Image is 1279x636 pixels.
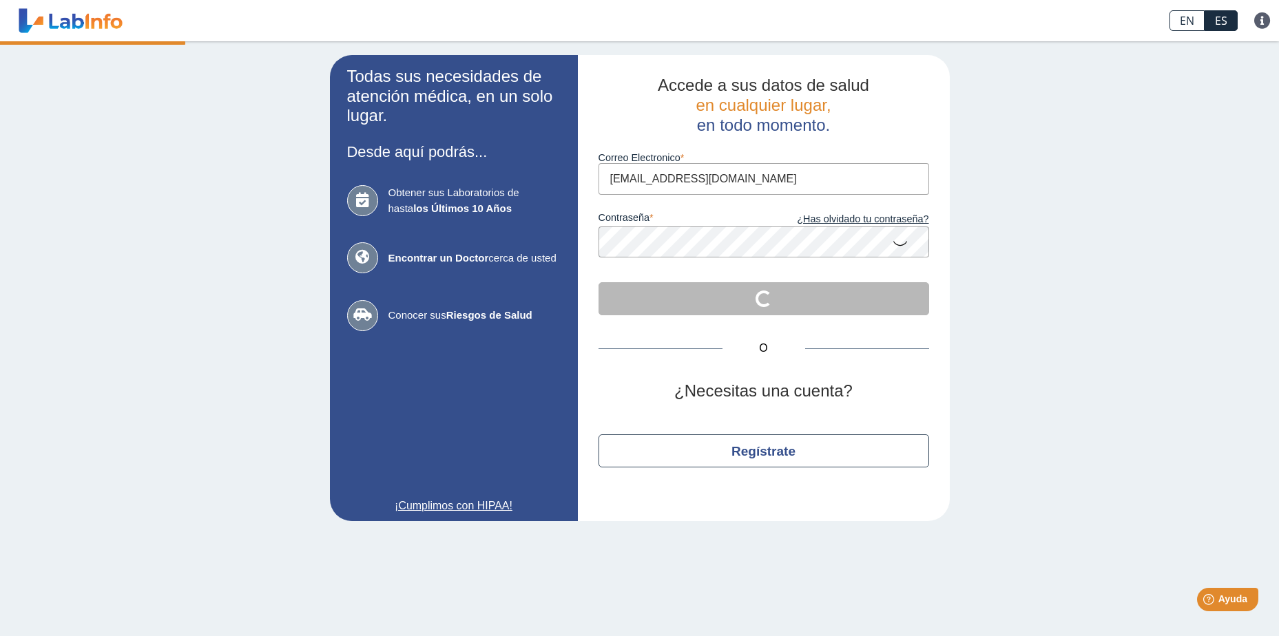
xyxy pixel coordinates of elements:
label: contraseña [599,212,764,227]
a: EN [1169,10,1205,31]
span: Obtener sus Laboratorios de hasta [388,185,561,216]
a: ¿Has olvidado tu contraseña? [764,212,929,227]
span: Accede a sus datos de salud [658,76,869,94]
h2: ¿Necesitas una cuenta? [599,381,929,401]
span: O [722,340,805,357]
span: en todo momento. [697,116,830,134]
b: Encontrar un Doctor [388,252,489,264]
span: cerca de usted [388,251,561,266]
a: ¡Cumplimos con HIPAA! [347,498,561,514]
h3: Desde aquí podrás... [347,143,561,160]
button: Regístrate [599,434,929,467]
label: Correo Electronico [599,152,929,163]
span: en cualquier lugar, [696,96,831,114]
a: ES [1205,10,1238,31]
span: Conocer sus [388,308,561,324]
b: Riesgos de Salud [446,309,532,321]
b: los Últimos 10 Años [413,202,512,214]
h2: Todas sus necesidades de atención médica, en un solo lugar. [347,67,561,126]
iframe: Help widget launcher [1156,582,1264,621]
